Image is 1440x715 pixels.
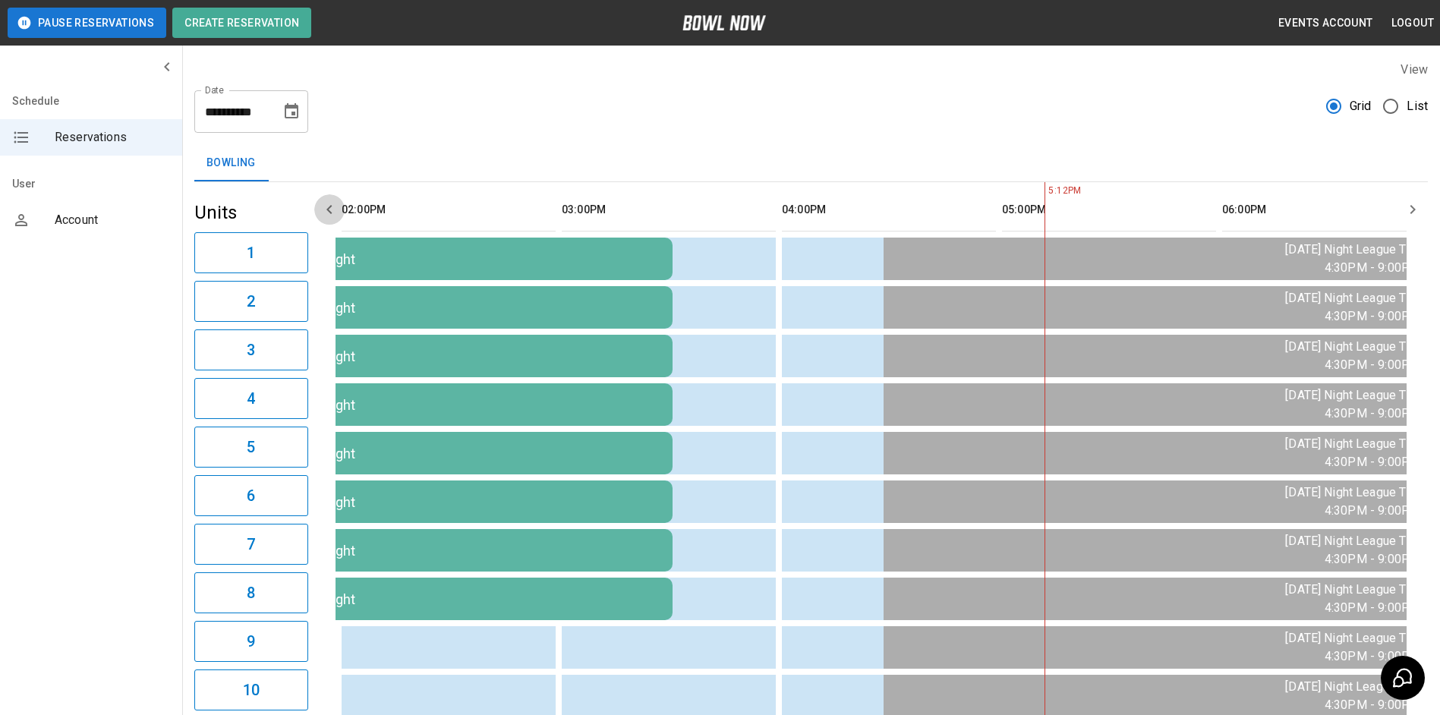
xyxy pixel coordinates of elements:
[194,378,308,419] button: 4
[194,475,308,516] button: 6
[247,241,255,265] h6: 1
[247,338,255,362] h6: 3
[682,15,766,30] img: logo
[194,427,308,468] button: 5
[276,96,307,127] button: Choose date, selected date is Aug 19, 2025
[194,200,308,225] h5: Units
[247,386,255,411] h6: 4
[1272,9,1379,37] button: Events Account
[247,494,660,510] div: Dawns Early Light
[247,483,255,508] h6: 6
[247,591,660,607] div: Dawns Early Light
[1407,97,1428,115] span: List
[342,188,556,232] th: 02:00PM
[247,543,660,559] div: Dawns Early Light
[247,446,660,461] div: Dawns Early Light
[247,397,660,413] div: Dawns Early Light
[194,232,308,273] button: 1
[194,621,308,662] button: 9
[247,251,660,267] div: Dawns Early Light
[194,329,308,370] button: 3
[247,532,255,556] h6: 7
[194,145,1428,181] div: inventory tabs
[247,289,255,313] h6: 2
[1045,184,1048,199] span: 5:12PM
[55,211,170,229] span: Account
[247,348,660,364] div: Dawns Early Light
[194,524,308,565] button: 7
[172,8,311,38] button: Create Reservation
[8,8,166,38] button: Pause Reservations
[194,572,308,613] button: 8
[247,300,660,316] div: Dawns Early Light
[1350,97,1372,115] span: Grid
[55,128,170,146] span: Reservations
[1401,62,1428,77] label: View
[247,581,255,605] h6: 8
[247,435,255,459] h6: 5
[243,678,260,702] h6: 10
[194,669,308,710] button: 10
[1385,9,1440,37] button: Logout
[194,281,308,322] button: 2
[194,145,268,181] button: Bowling
[247,629,255,654] h6: 9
